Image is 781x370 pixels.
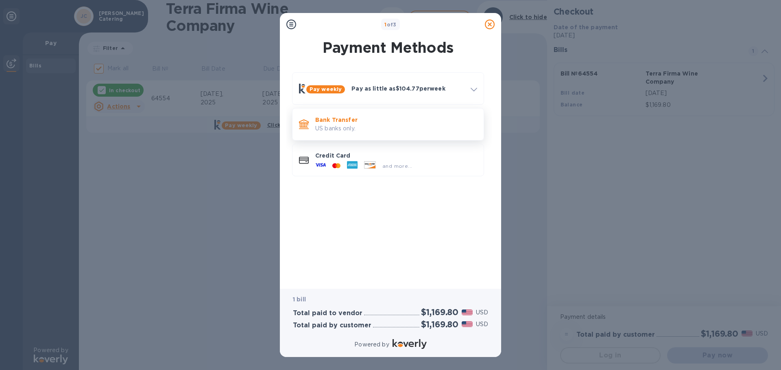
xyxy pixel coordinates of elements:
h2: $1,169.80 [421,319,458,329]
b: of 3 [384,22,397,28]
b: 1 bill [293,296,306,303]
p: USD [476,320,488,329]
span: and more... [382,163,412,169]
img: Logo [393,339,427,349]
p: Powered by [354,340,389,349]
h3: Total paid by customer [293,322,371,329]
p: US banks only. [315,124,477,133]
h1: Payment Methods [290,39,486,56]
p: Bank Transfer [315,116,477,124]
img: USD [462,321,473,327]
h2: $1,169.80 [421,307,458,317]
b: Pay weekly [310,86,342,92]
p: USD [476,308,488,317]
h3: Total paid to vendor [293,309,362,317]
img: USD [462,309,473,315]
p: Pay as little as $104.77 per week [351,84,464,93]
p: Credit Card [315,151,477,160]
span: 1 [384,22,386,28]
